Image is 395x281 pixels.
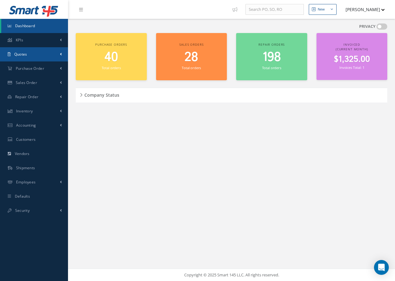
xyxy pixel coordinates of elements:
[16,66,44,71] span: Purchase Order
[15,151,30,156] span: Vendors
[182,65,201,70] small: Total orders
[15,23,35,28] span: Dashboard
[258,42,285,47] span: Repair orders
[74,272,389,278] div: Copyright © 2025 Smart 145 LLC. All rights reserved.
[102,65,121,70] small: Total orders
[76,33,147,80] a: Purchase orders 40 Total orders
[15,208,30,213] span: Security
[16,165,35,170] span: Shipments
[336,47,368,51] span: (Current Month)
[340,3,385,15] button: [PERSON_NAME]
[343,42,360,47] span: Invoiced
[262,48,281,66] span: 198
[95,42,127,47] span: Purchase orders
[245,4,304,15] input: Search PO, SO, RO
[359,23,376,30] label: PRIVACY
[236,33,307,80] a: Repair orders 198 Total orders
[316,33,388,80] a: Invoiced (Current Month) $1,325.00 Invoices Total: 1
[16,137,36,142] span: Customers
[339,65,364,70] small: Invoices Total: 1
[156,33,227,80] a: Sales orders 28 Total orders
[262,65,281,70] small: Total orders
[185,48,198,66] span: 28
[16,37,23,43] span: KPIs
[16,108,33,114] span: Inventory
[104,48,118,66] span: 40
[16,179,36,185] span: Employees
[14,52,27,57] span: Quotes
[318,7,325,12] div: New
[16,123,36,128] span: Accounting
[83,90,119,98] h5: Company Status
[334,53,370,65] span: $1,325.00
[15,194,30,199] span: Defaults
[16,80,37,85] span: Sales Order
[374,260,389,275] div: Open Intercom Messenger
[15,94,39,99] span: Repair Order
[1,19,68,33] a: Dashboard
[179,42,203,47] span: Sales orders
[309,4,337,15] button: New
